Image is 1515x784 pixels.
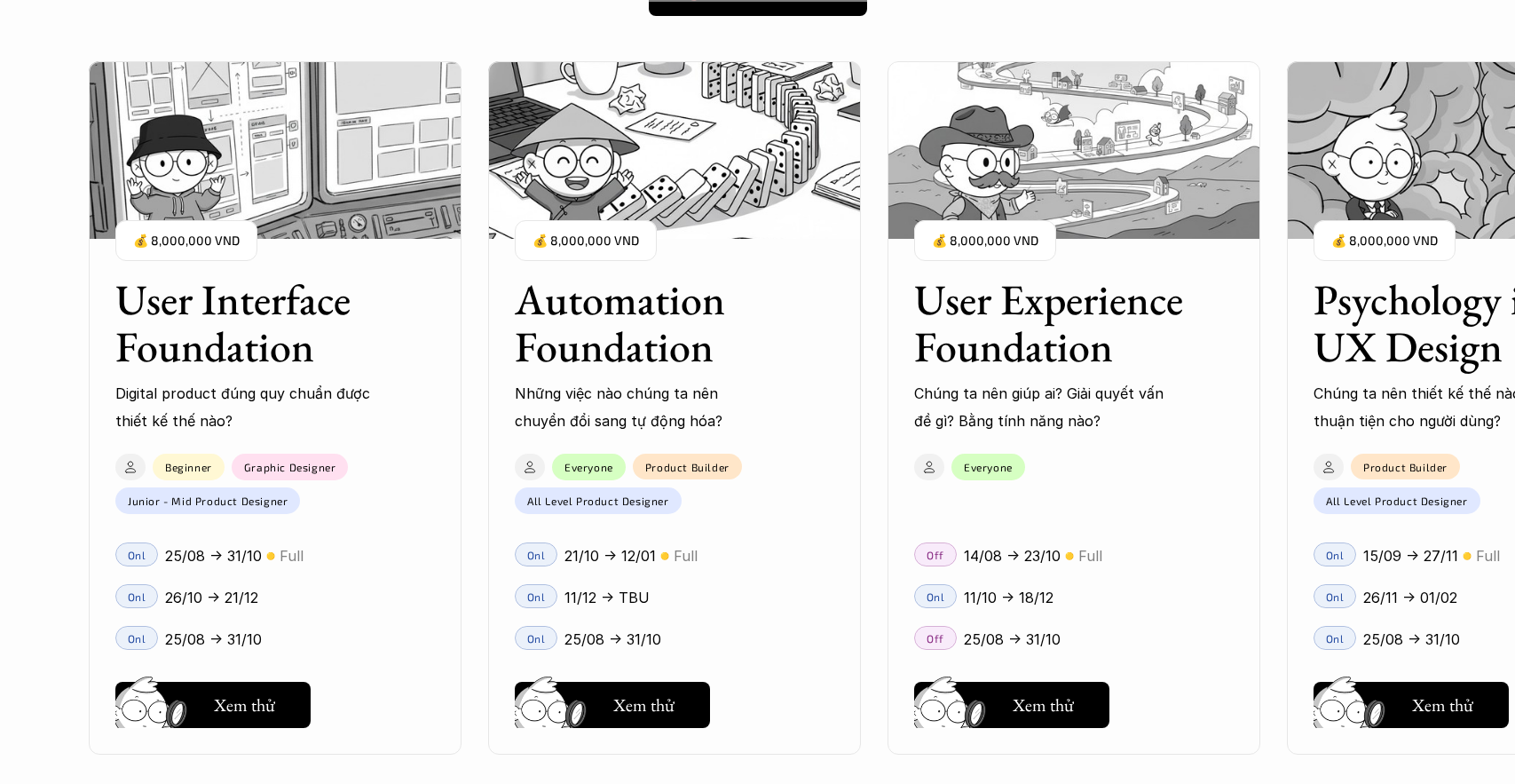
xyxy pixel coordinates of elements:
[927,590,945,602] p: Onl
[115,380,373,434] p: Digital product đúng quy chuẩn được thiết kế thế nào?
[1326,631,1345,644] p: Onl
[932,229,1038,253] p: 💰 8,000,000 VND
[266,550,275,563] p: 🟡
[1331,229,1438,253] p: 💰 8,000,000 VND
[964,461,1013,473] p: Everyone
[1326,548,1345,560] p: Onl
[564,626,661,653] p: 25/08 -> 31/10
[964,542,1061,569] p: 14/08 -> 23/10
[165,542,262,569] p: 25/08 -> 31/10
[1412,693,1473,717] h5: Xem thử
[115,276,391,370] h3: User Interface Foundation
[914,682,1109,728] button: Xem thử
[564,584,650,611] p: 11/12 -> TBU
[1363,460,1448,472] p: Product Builder
[280,542,304,569] p: Full
[244,461,336,473] p: Graphic Designer
[1463,550,1472,563] p: 🟡
[533,229,639,253] p: 💰 8,000,000 VND
[674,542,698,569] p: Full
[914,675,1109,728] a: Xem thử
[515,276,790,370] h3: Automation Foundation
[128,495,288,507] p: Junior - Mid Product Designer
[1363,584,1457,611] p: 26/11 -> 01/02
[1363,542,1458,569] p: 15/09 -> 27/11
[1065,550,1074,563] p: 🟡
[527,631,546,644] p: Onl
[1314,682,1509,728] button: Xem thử
[964,584,1053,611] p: 11/10 -> 18/12
[115,675,311,728] a: Xem thử
[1314,675,1509,728] a: Xem thử
[1476,542,1500,569] p: Full
[914,380,1172,434] p: Chúng ta nên giúp ai? Giải quyết vấn đề gì? Bằng tính năng nào?
[964,626,1061,653] p: 25/08 -> 31/10
[165,461,212,473] p: Beginner
[914,276,1189,370] h3: User Experience Foundation
[927,631,944,644] p: Off
[165,626,262,653] p: 25/08 -> 31/10
[1078,542,1102,569] p: Full
[660,550,669,563] p: 🟡
[564,461,613,473] p: Everyone
[527,548,546,560] p: Onl
[165,584,258,611] p: 26/10 -> 21/12
[613,693,675,717] h5: Xem thử
[1013,693,1074,717] h5: Xem thử
[515,682,710,728] button: Xem thử
[515,675,710,728] a: Xem thử
[527,590,546,602] p: Onl
[1363,626,1460,653] p: 25/08 -> 31/10
[927,548,944,560] p: Off
[564,542,656,569] p: 21/10 -> 12/01
[115,682,311,728] button: Xem thử
[515,380,772,434] p: Những việc nào chúng ta nên chuyển đổi sang tự động hóa?
[1326,495,1468,507] p: All Level Product Designer
[527,495,669,507] p: All Level Product Designer
[645,460,730,472] p: Product Builder
[214,693,275,717] h5: Xem thử
[1326,590,1345,602] p: Onl
[133,229,240,253] p: 💰 8,000,000 VND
